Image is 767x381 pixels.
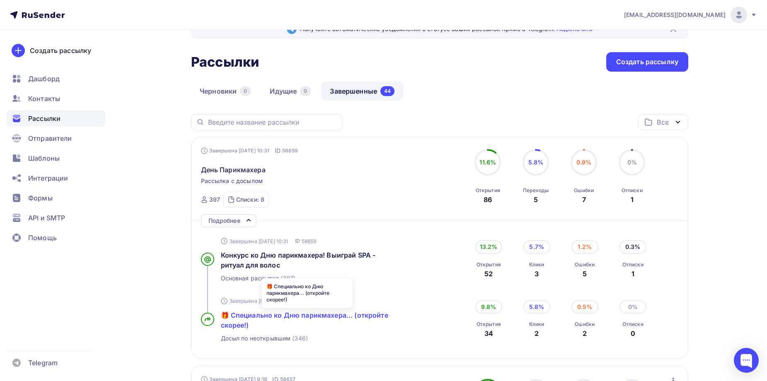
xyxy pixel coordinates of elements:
a: Завершенные44 [321,82,403,101]
span: Завершена [DATE] 10:31 [230,297,288,304]
span: Дашборд [28,74,60,84]
div: Ошибки [575,321,595,328]
a: Черновики0 [191,82,259,101]
a: Шаблоны [7,150,105,166]
a: Подключить [556,25,593,32]
div: 0.5% [571,300,598,313]
div: Ошибки [575,261,595,268]
a: Рассылки [7,110,105,127]
a: 🎁 Специально ко Дню парикмахера... (откройте скорее!) [221,310,410,330]
div: 0 [240,86,251,96]
div: 52 [477,269,501,279]
div: 0% [619,300,646,313]
span: День Парикмахера [201,165,266,175]
span: Рассылка с досылом [201,177,263,185]
span: API и SMTP [28,213,65,223]
span: [EMAIL_ADDRESS][DOMAIN_NAME] [624,11,726,19]
span: Рассылки [28,113,60,123]
div: Создать рассылку [30,46,91,55]
div: Списки: 8 [236,195,264,204]
span: Контакты [28,94,60,104]
span: Конкурс ко Дню парикмахера! Выиграй SPA - ритуал для волос [221,251,376,269]
div: Ошибки [574,187,594,194]
div: Переходы [523,187,549,194]
div: 5 [534,195,538,205]
div: 0 [300,86,311,96]
a: Дашборд [7,70,105,87]
span: 🎁 Специально ко Дню парикмахера... (откройте скорее!) [221,311,388,329]
input: Введите название рассылки [208,118,337,127]
a: Конкурс ко Дню парикмахера! Выиграй SPA - ритуал для волос [221,250,410,270]
span: 58659 [302,238,317,245]
span: 58659 [282,147,298,155]
a: Контакты [7,90,105,107]
div: Завершена [DATE] 10:31 [201,147,298,155]
div: 1.2% [571,240,598,253]
div: 7 [582,195,586,205]
div: Все [657,117,668,127]
div: 🎁 Специально ко Дню парикмахера... (откройте скорее!) [261,278,353,308]
span: Завершена [DATE] 10:31 [230,238,288,245]
h2: Рассылки [191,54,259,70]
span: 0.9% [576,159,592,166]
button: Все [638,114,688,130]
span: ID [275,147,281,155]
span: (346) [292,334,308,342]
div: 9.8% [475,300,502,313]
div: 397 [209,195,220,204]
span: Отправители [28,133,72,143]
div: 44 [380,86,394,96]
div: Отписки [622,321,644,328]
div: 34 [477,328,501,338]
div: 0.3% [619,240,646,253]
span: Telegram [28,358,58,368]
div: 1 [622,269,644,279]
div: 5 [575,269,595,279]
div: 5.8% [523,300,550,313]
span: (397) [281,274,296,282]
div: Открытия [477,321,501,328]
div: 2 [529,328,544,338]
div: Отписки [622,261,644,268]
div: Клики [529,321,544,328]
div: 3 [529,269,544,279]
div: Отписки [622,187,643,194]
div: 86 [484,195,492,205]
div: 5.7% [523,240,550,253]
div: Создать рассылку [616,57,678,67]
a: Идущие0 [261,82,319,101]
div: Открытия [477,261,501,268]
span: Шаблоны [28,153,60,163]
span: Досыл по неоткрывшим [221,334,291,342]
span: 11.6% [479,159,496,166]
div: Подробнее [208,216,240,226]
a: Отправители [7,130,105,147]
span: 5.8% [528,159,544,166]
div: 2 [575,328,595,338]
span: Основная рассылка [221,274,279,282]
span: 0% [627,159,637,166]
div: 0 [622,328,644,338]
div: 1 [631,195,634,205]
span: Формы [28,193,53,203]
a: Формы [7,190,105,206]
div: 13.2% [475,240,502,253]
span: Интеграции [28,173,68,183]
a: [EMAIL_ADDRESS][DOMAIN_NAME] [624,7,757,23]
div: Открытия [476,187,500,194]
span: ID [295,237,300,245]
div: Клики [529,261,544,268]
span: Помощь [28,233,57,243]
